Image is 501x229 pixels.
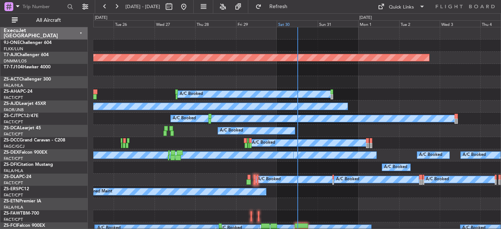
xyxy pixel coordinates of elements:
[4,223,45,228] a: ZS-FCIFalcon 900EX
[463,150,486,161] div: A/C Booked
[399,20,440,27] div: Tue 2
[4,58,27,64] a: DNMM/LOS
[4,217,23,222] a: FACT/CPT
[4,199,41,204] a: ZS-ETNPremier IA
[4,95,23,100] a: FACT/CPT
[4,53,49,57] a: T7-AJIChallenger 604
[4,138,20,143] span: ZS-DCC
[4,77,19,82] span: ZS-ACT
[195,20,236,27] div: Thu 28
[4,102,46,106] a: ZS-AJDLearjet 45XR
[114,20,154,27] div: Tue 26
[4,187,18,191] span: ZS-ERS
[419,150,442,161] div: A/C Booked
[384,162,407,173] div: A/C Booked
[4,89,32,94] a: ZS-AHAPC-24
[4,211,39,216] a: ZS-FAWTBM-700
[263,4,294,9] span: Refresh
[4,46,23,52] a: FLKK/LUN
[4,144,24,149] a: FAGC/GCJ
[318,20,358,27] div: Sun 31
[95,15,107,21] div: [DATE]
[4,65,23,69] span: T7-TJ104
[4,102,19,106] span: ZS-AJD
[4,163,53,167] a: ZS-DFICitation Mustang
[23,1,65,12] input: Trip Number
[4,211,20,216] span: ZS-FAW
[4,119,23,125] a: FACT/CPT
[4,138,65,143] a: ZS-DCCGrand Caravan - C208
[4,53,17,57] span: T7-AJI
[4,41,52,45] a: 9J-ONEChallenger 604
[4,199,19,204] span: ZS-ETN
[4,107,24,113] a: FAOR/JNB
[4,131,23,137] a: FACT/CPT
[4,205,23,210] a: FALA/HLA
[4,223,17,228] span: ZS-FCI
[336,174,359,185] div: A/C Booked
[4,126,20,130] span: ZS-DCA
[19,18,78,23] span: All Aircraft
[440,20,480,27] div: Wed 3
[4,175,31,179] a: ZS-DLAPC-24
[4,114,18,118] span: ZS-CJT
[4,83,23,88] a: FALA/HLA
[173,113,196,124] div: A/C Booked
[220,125,243,136] div: A/C Booked
[125,3,160,10] span: [DATE] - [DATE]
[252,1,296,13] button: Refresh
[252,137,275,148] div: A/C Booked
[4,41,20,45] span: 9J-ONE
[389,4,414,11] div: Quick Links
[8,14,80,26] button: All Aircraft
[4,175,19,179] span: ZS-DLA
[4,156,23,161] a: FACT/CPT
[4,126,41,130] a: ZS-DCALearjet 45
[359,15,372,21] div: [DATE]
[85,186,112,197] div: Planned Maint
[73,20,114,27] div: Mon 25
[277,20,317,27] div: Sat 30
[358,20,399,27] div: Mon 1
[426,174,449,185] div: A/C Booked
[4,150,19,155] span: ZS-DEX
[258,174,281,185] div: A/C Booked
[180,89,203,100] div: A/C Booked
[4,89,20,94] span: ZS-AHA
[4,168,23,174] a: FALA/HLA
[374,1,429,13] button: Quick Links
[4,163,17,167] span: ZS-DFI
[155,20,195,27] div: Wed 27
[4,65,51,69] a: T7-TJ104Hawker 4000
[4,114,38,118] a: ZS-CJTPC12/47E
[4,180,23,186] a: FACT/CPT
[236,20,277,27] div: Fri 29
[4,192,23,198] a: FACT/CPT
[4,187,29,191] a: ZS-ERSPC12
[4,150,47,155] a: ZS-DEXFalcon 900EX
[4,77,51,82] a: ZS-ACTChallenger 300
